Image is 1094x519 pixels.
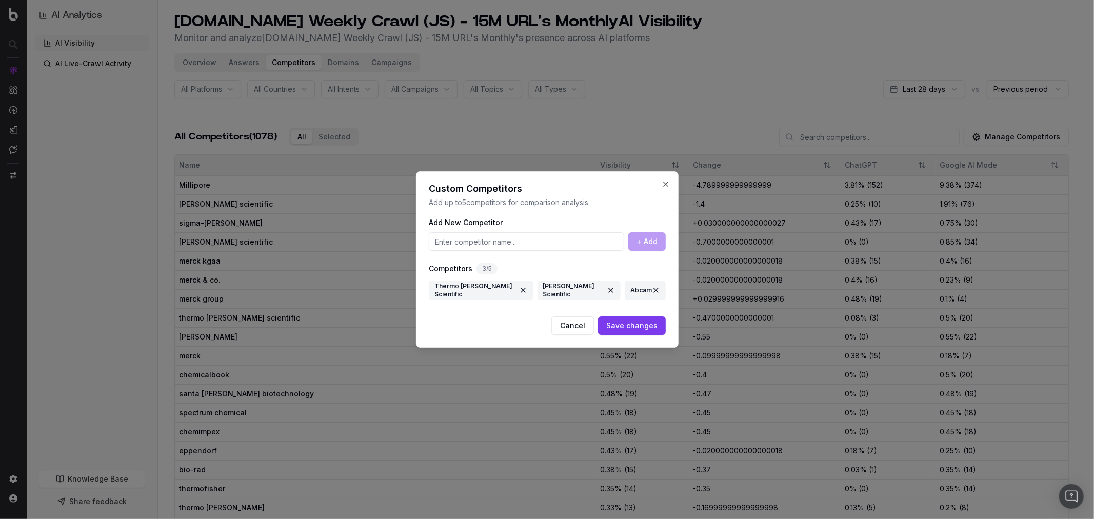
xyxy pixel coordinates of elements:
label: Add New Competitor [429,218,503,227]
p: Add up to 5 competitors for comparison analysis. [429,197,666,208]
h2: Custom Competitors [429,184,666,193]
div: [PERSON_NAME] Scientific [543,281,614,300]
button: Save changes [598,316,666,335]
div: Abcam [630,281,660,300]
button: Cancel [551,316,594,335]
input: Enter competitor name... [429,232,624,251]
div: 3 / 5 [476,263,498,274]
div: Thermo [PERSON_NAME] Scientific [434,281,528,300]
label: Competitors [429,264,472,274]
